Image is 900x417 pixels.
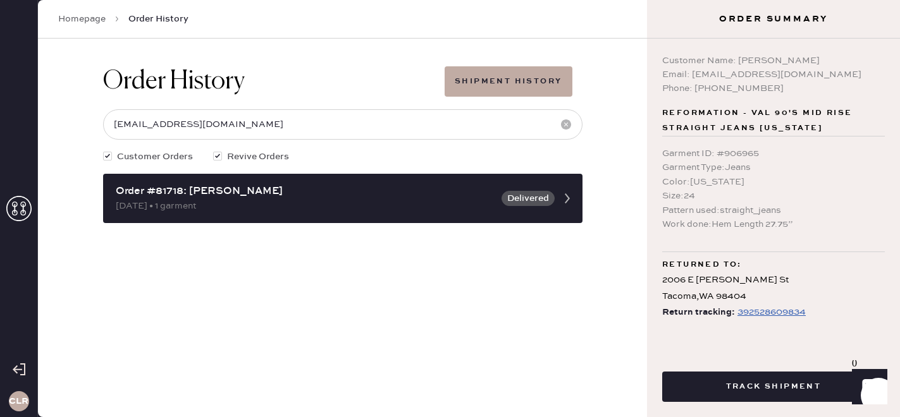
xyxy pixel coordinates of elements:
div: Phone: [PHONE_NUMBER] [662,82,885,95]
div: https://www.fedex.com/apps/fedextrack/?tracknumbers=392528609834&cntry_code=US [737,305,806,320]
div: Work done : Hem Length 27.75” [662,217,885,231]
div: [DATE] • 1 garment [116,199,494,213]
div: Color : [US_STATE] [662,175,885,189]
div: Pattern used : straight_jeans [662,203,885,217]
span: Order History [128,13,188,25]
div: Customer Name: [PERSON_NAME] [662,54,885,68]
h3: CLR [9,397,28,406]
span: Return tracking: [662,305,735,320]
button: Track Shipment [662,372,885,402]
div: 2006 E [PERSON_NAME] St Tacoma , WA 98404 [662,272,885,304]
a: Track Shipment [662,380,885,392]
iframe: Front Chat [840,360,894,414]
div: Size : 24 [662,189,885,203]
span: Customer Orders [117,150,193,164]
div: Garment ID : # 906965 [662,147,885,160]
h3: Order Summary [647,13,900,25]
span: Revive Orders [227,150,289,164]
span: Reformation - Val 90's Mid Rise Straight Jeans [US_STATE] [662,106,885,136]
div: Email: [EMAIL_ADDRESS][DOMAIN_NAME] [662,68,885,82]
input: Search by order number, customer name, email or phone number [103,109,583,140]
div: Garment Type : Jeans [662,160,885,174]
a: Homepage [58,13,106,25]
a: 392528609834 [735,305,806,320]
button: Shipment History [445,66,572,97]
div: Order #81718: [PERSON_NAME] [116,184,494,199]
span: Returned to: [662,257,742,272]
button: Delivered [502,191,555,206]
h1: Order History [103,66,245,97]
